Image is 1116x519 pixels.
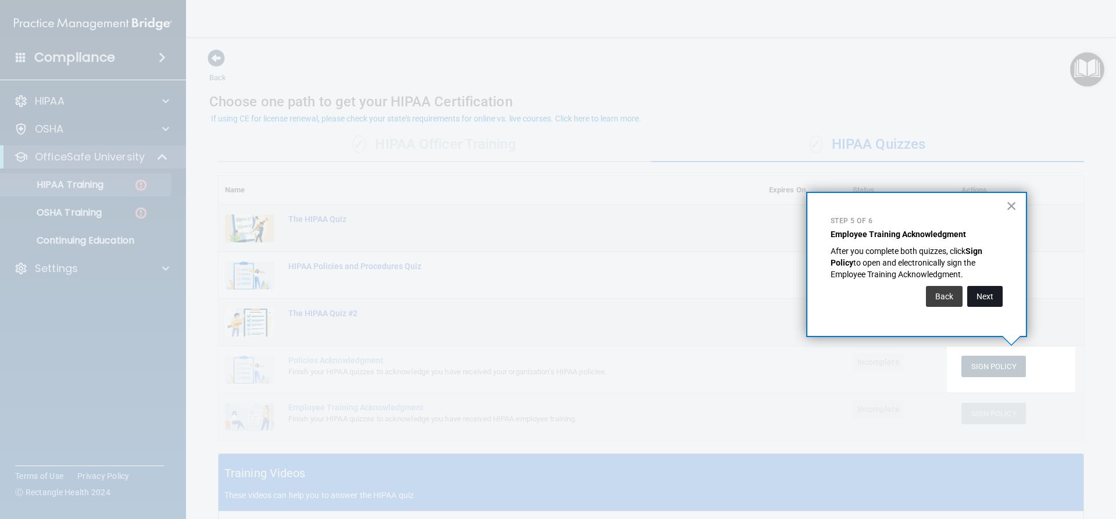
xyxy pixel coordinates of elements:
button: Next [967,286,1003,307]
button: Back [926,286,963,307]
span: to open and electronically sign the Employee Training Acknowledgment. [831,258,977,279]
button: Close [1006,196,1017,215]
button: Sign Policy [961,356,1026,377]
strong: Employee Training Acknowledgment [831,230,966,239]
strong: Sign Policy [831,246,984,267]
p: Step 5 of 6 [831,216,1003,226]
span: After you complete both quizzes, click [831,246,965,256]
